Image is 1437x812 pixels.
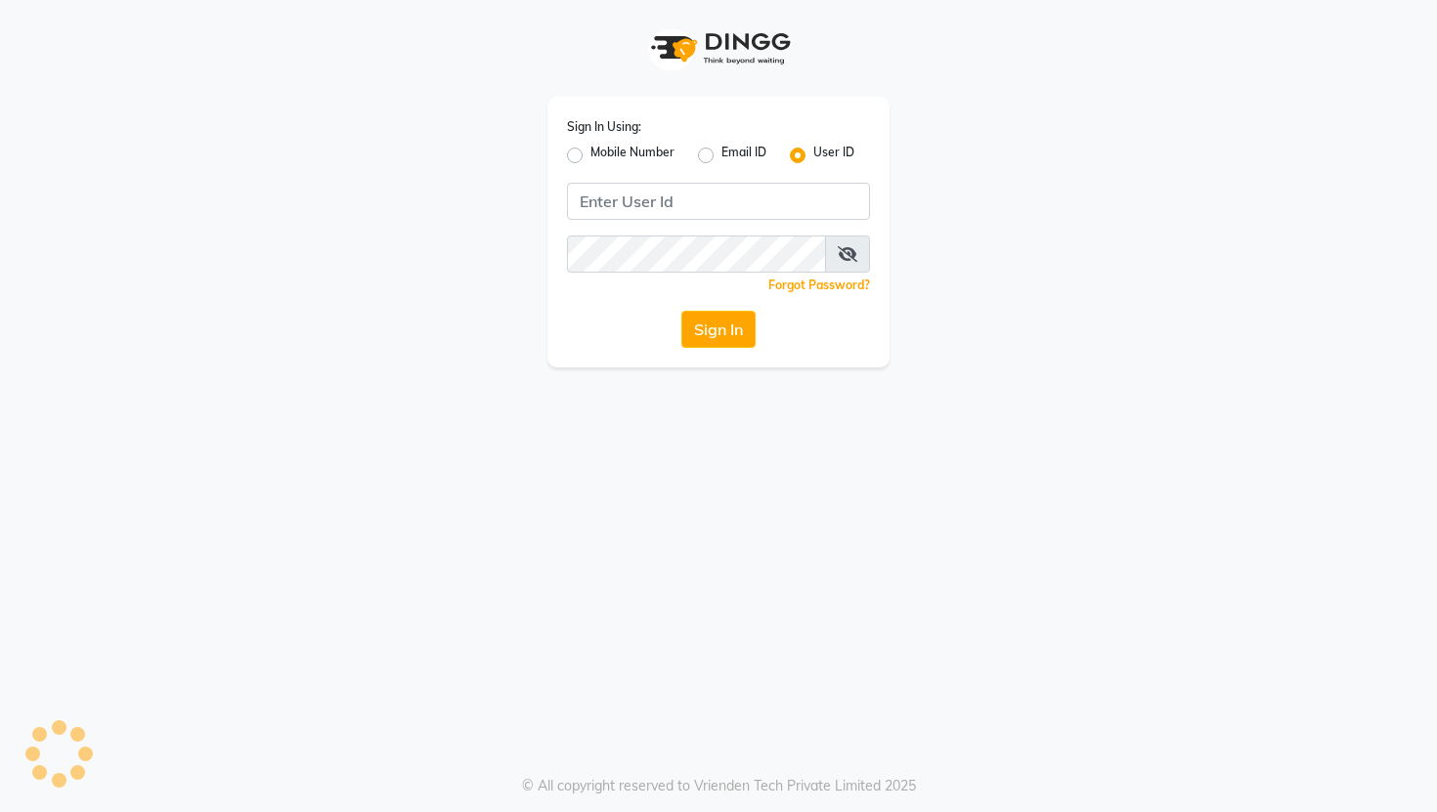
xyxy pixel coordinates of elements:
[721,144,766,167] label: Email ID
[681,311,756,348] button: Sign In
[590,144,675,167] label: Mobile Number
[640,20,797,77] img: logo1.svg
[567,183,870,220] input: Username
[567,235,826,273] input: Username
[813,144,854,167] label: User ID
[768,278,870,292] a: Forgot Password?
[567,118,641,136] label: Sign In Using:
